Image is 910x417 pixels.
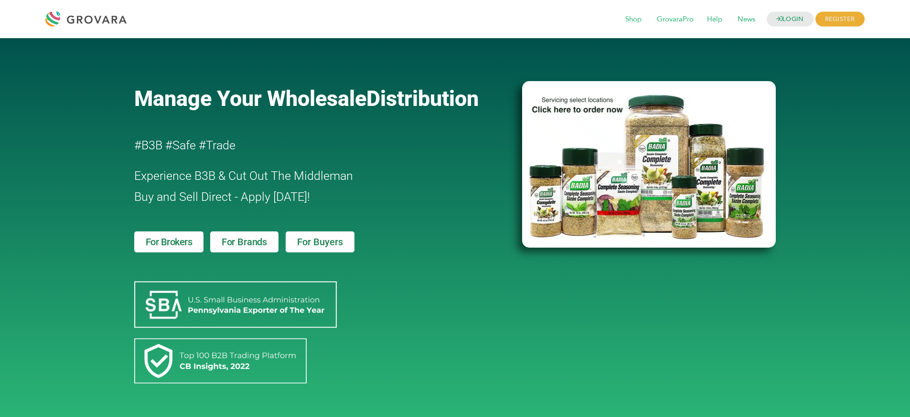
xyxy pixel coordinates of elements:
span: Experience B3B & Cut Out The Middleman [134,169,353,183]
h2: #B3B #Safe #Trade [134,135,468,156]
a: Help [700,14,729,25]
a: LOGIN [767,12,814,27]
a: News [731,14,762,25]
span: REGISTER [815,12,865,27]
a: For Brokers [134,231,204,252]
span: News [731,10,762,29]
a: For Buyers [286,231,354,252]
span: Distribution [366,86,479,111]
span: GrovaraPro [650,10,700,29]
a: For Brands [210,231,278,252]
span: For Brands [222,237,267,247]
a: GrovaraPro [650,14,700,25]
span: Shop [619,10,648,29]
a: Manage Your WholesaleDistribution [134,86,507,111]
span: Help [700,10,729,29]
span: For Buyers [297,237,343,247]
span: For Brokers [146,237,193,247]
a: Shop [619,14,648,25]
span: Manage Your Wholesale [134,86,366,111]
span: Buy and Sell Direct - Apply [DATE]! [134,190,310,204]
